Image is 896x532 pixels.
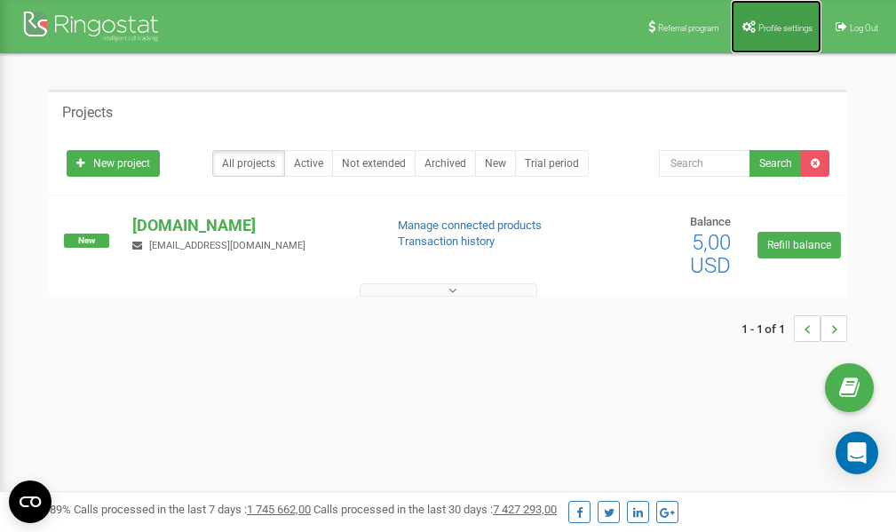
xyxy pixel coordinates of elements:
[659,150,750,177] input: Search
[64,234,109,248] span: New
[74,503,311,516] span: Calls processed in the last 7 days :
[836,432,878,474] div: Open Intercom Messenger
[475,150,516,177] a: New
[284,150,333,177] a: Active
[658,23,719,33] span: Referral program
[515,150,589,177] a: Trial period
[149,240,305,251] span: [EMAIL_ADDRESS][DOMAIN_NAME]
[850,23,878,33] span: Log Out
[690,230,731,278] span: 5,00 USD
[398,234,495,248] a: Transaction history
[247,503,311,516] u: 1 745 662,00
[741,298,847,360] nav: ...
[212,150,285,177] a: All projects
[741,315,794,342] span: 1 - 1 of 1
[398,218,542,232] a: Manage connected products
[62,105,113,121] h5: Projects
[493,503,557,516] u: 7 427 293,00
[757,232,841,258] a: Refill balance
[415,150,476,177] a: Archived
[9,480,52,523] button: Open CMP widget
[332,150,416,177] a: Not extended
[132,214,369,237] p: [DOMAIN_NAME]
[758,23,813,33] span: Profile settings
[313,503,557,516] span: Calls processed in the last 30 days :
[67,150,160,177] a: New project
[690,215,731,228] span: Balance
[749,150,802,177] button: Search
